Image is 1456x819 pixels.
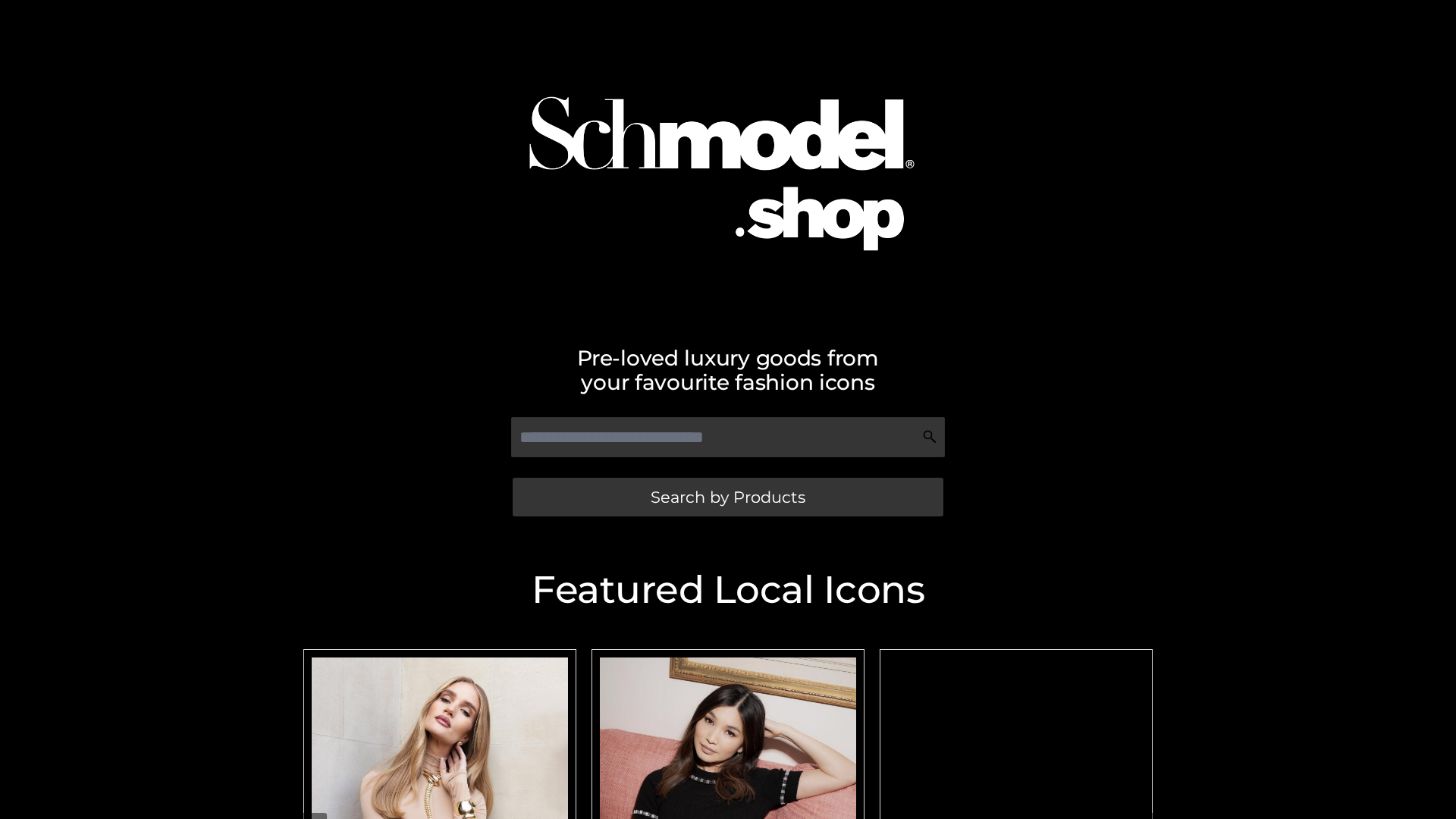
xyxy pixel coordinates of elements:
[296,346,1160,394] h2: Pre-loved luxury goods from your favourite fashion icons
[651,489,805,505] span: Search by Products
[296,571,1160,609] h2: Featured Local Icons​
[922,429,937,444] img: Search Icon
[513,478,943,516] a: Search by Products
